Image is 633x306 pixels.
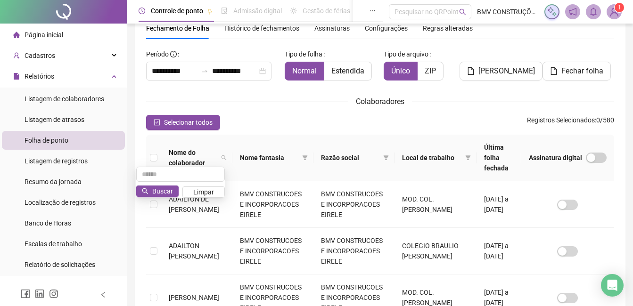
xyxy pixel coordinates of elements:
button: Buscar [136,185,179,197]
span: Listagem de registros [25,157,88,165]
span: file [467,67,475,75]
span: Resumo da jornada [25,178,82,185]
span: Histórico de fechamentos [224,24,299,32]
span: file-done [221,8,228,14]
span: linkedin [35,289,44,298]
span: filter [383,155,389,161]
span: Relatórios [25,72,54,80]
span: Cadastros [25,52,55,59]
span: ADAILTON [PERSON_NAME] [169,242,219,260]
span: Selecionar todos [164,117,213,128]
span: BMV CONSTRUÇÕES E INCORPORAÇÕES [477,7,539,17]
span: Período [146,50,169,58]
span: Página inicial [25,31,63,39]
span: filter [465,155,471,161]
span: Relatório de solicitações [25,261,95,268]
span: Escalas de trabalho [25,240,82,248]
span: Nome fantasia [240,153,298,163]
span: Fechar folha [561,65,603,77]
span: pushpin [207,8,213,14]
sup: Atualize o seu contato no menu Meus Dados [615,3,624,12]
div: Open Intercom Messenger [601,274,624,297]
span: Tipo de arquivo [384,49,428,59]
td: [DATE] a [DATE] [477,181,521,228]
span: bell [589,8,598,16]
button: Limpar [182,186,225,198]
span: Banco de Horas [25,219,71,227]
span: Registros Selecionados [527,116,595,124]
span: Listagem de atrasos [25,116,84,123]
span: [PERSON_NAME] [169,294,219,301]
span: file [550,67,558,75]
span: Regras alteradas [423,25,473,32]
span: filter [302,155,308,161]
span: user-add [13,52,20,59]
td: BMV CONSTRUCOES E INCORPORACOES EIRELE [232,228,313,274]
button: Selecionar todos [146,115,220,130]
span: Admissão digital [233,7,282,15]
span: facebook [21,289,30,298]
td: MOD. COL. [PERSON_NAME] [395,181,477,228]
span: info-circle [170,51,177,57]
span: search [219,145,229,170]
span: Colaboradores [356,97,404,106]
span: notification [568,8,577,16]
span: ellipsis [369,8,376,14]
span: home [13,32,20,38]
span: Nome do colaborador [169,147,217,168]
span: file [13,73,20,80]
span: to [201,67,208,75]
td: BMV CONSTRUCOES E INCORPORACOES EIRELE [232,181,313,228]
span: Listagem de colaboradores [25,95,104,103]
span: check-square [154,119,160,126]
span: : 0 / 580 [527,115,614,130]
span: Assinaturas [314,25,350,32]
span: filter [300,151,310,165]
td: BMV CONSTRUCOES E INCORPORACOES EIRELE [313,181,395,228]
span: search [459,8,466,16]
span: left [100,291,107,298]
span: Limpar [193,187,214,197]
span: clock-circle [139,8,145,14]
td: COLEGIO BRAULIO [PERSON_NAME] [395,228,477,274]
span: Único [391,66,410,75]
span: Fechamento de Folha [146,24,209,32]
img: sparkle-icon.fc2bf0ac1784a2077858766a79e2daf3.svg [547,7,557,17]
span: instagram [49,289,58,298]
span: Assinatura digital [529,153,582,163]
td: [DATE] a [DATE] [477,228,521,274]
th: Última folha fechada [477,135,521,181]
span: Controle de ponto [151,7,203,15]
span: Localização de registros [25,199,96,206]
span: Configurações [365,25,408,32]
button: [PERSON_NAME] [460,62,543,81]
span: filter [381,151,391,165]
span: Buscar [152,186,173,196]
span: Normal [292,66,317,75]
span: sun [290,8,297,14]
button: Fechar folha [543,62,611,81]
span: Local de trabalho [402,153,461,163]
span: swap-right [201,67,208,75]
span: Folha de ponto [25,137,68,144]
img: 66634 [607,5,621,19]
span: [PERSON_NAME] [478,65,535,77]
span: search [221,155,227,161]
span: Tipo de folha [285,49,322,59]
span: ZIP [425,66,436,75]
span: 1 [618,4,621,11]
td: BMV CONSTRUCOES E INCORPORACOES EIRELE [313,228,395,274]
span: Gestão de férias [303,7,350,15]
span: Estendida [331,66,364,75]
span: filter [463,151,473,165]
span: Razão social [321,153,379,163]
span: search [142,188,148,194]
